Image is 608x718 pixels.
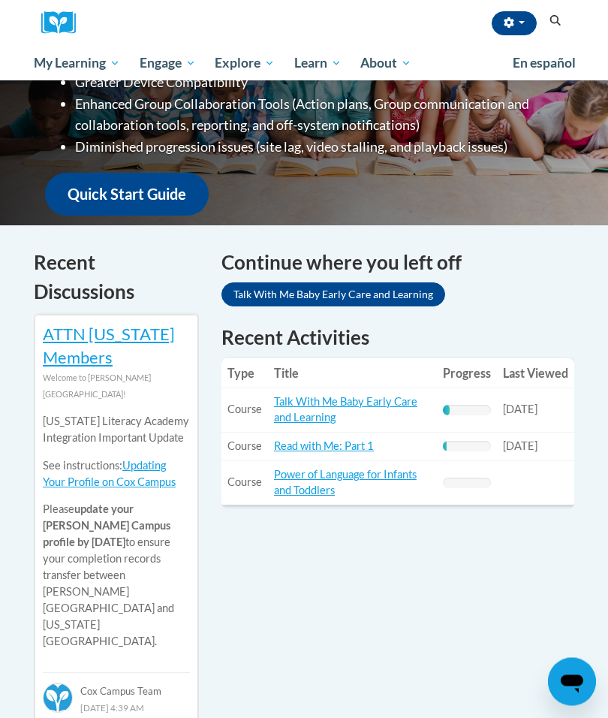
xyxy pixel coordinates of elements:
[23,46,585,80] div: Main menu
[503,440,537,453] span: [DATE]
[443,442,447,452] div: Progress, %
[130,46,206,80] a: Engage
[75,94,563,137] li: Enhanced Group Collaboration Tools (Action plans, Group communication and collaboration tools, re...
[24,46,130,80] a: My Learning
[43,460,176,489] a: Updating Your Profile on Cox Campus
[34,249,199,307] h4: Recent Discussions
[43,370,190,403] div: Welcome to [PERSON_NAME][GEOGRAPHIC_DATA]!
[43,403,190,662] div: Please to ensure your completion records transfer between [PERSON_NAME][GEOGRAPHIC_DATA] and [US_...
[43,458,190,491] p: See instructions:
[294,54,342,72] span: Learn
[544,12,567,30] button: Search
[503,47,585,79] a: En español
[140,54,196,72] span: Engage
[43,683,73,713] img: Cox Campus Team
[221,359,268,389] th: Type
[492,11,537,35] button: Account Settings
[221,324,574,351] h1: Recent Activities
[548,658,596,706] iframe: Button to launch messaging window
[274,396,417,424] a: Talk With Me Baby Early Care and Learning
[43,324,175,368] a: ATTN [US_STATE] Members
[351,46,422,80] a: About
[205,46,284,80] a: Explore
[503,403,537,416] span: [DATE]
[227,440,262,453] span: Course
[215,54,275,72] span: Explore
[437,359,497,389] th: Progress
[34,54,120,72] span: My Learning
[41,11,86,35] img: Logo brand
[497,359,574,389] th: Last Viewed
[274,440,374,453] a: Read with Me: Part 1
[75,137,563,158] li: Diminished progression issues (site lag, video stalling, and playback issues)
[43,503,170,549] b: update your [PERSON_NAME] Campus profile by [DATE]
[268,359,437,389] th: Title
[43,673,190,700] div: Cox Campus Team
[274,469,417,497] a: Power of Language for Infants and Toddlers
[75,72,563,94] li: Greater Device Compatibility
[443,406,450,416] div: Progress, %
[43,414,190,447] p: [US_STATE] Literacy Academy Integration Important Update
[43,700,190,716] div: [DATE] 4:39 AM
[513,55,576,71] span: En español
[221,283,445,307] a: Talk With Me Baby Early Care and Learning
[41,11,86,35] a: Cox Campus
[45,173,209,216] a: Quick Start Guide
[284,46,351,80] a: Learn
[360,54,411,72] span: About
[221,249,574,278] h4: Continue where you left off
[227,476,262,489] span: Course
[227,403,262,416] span: Course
